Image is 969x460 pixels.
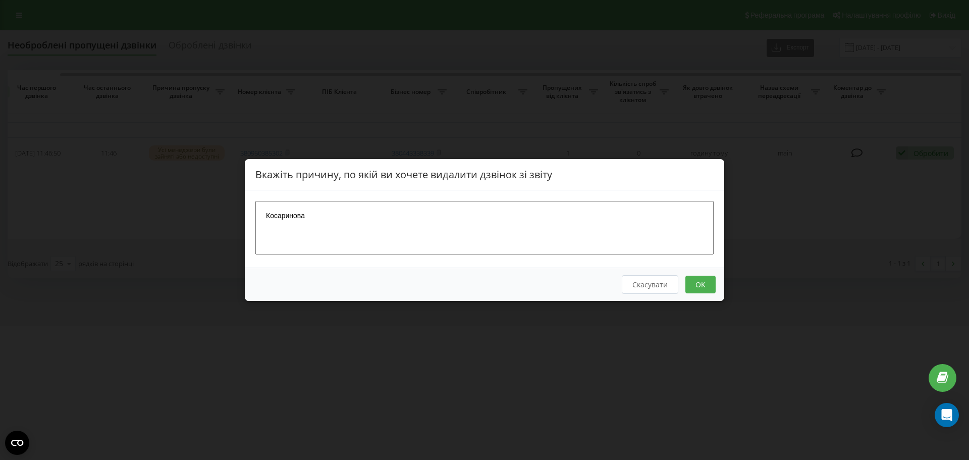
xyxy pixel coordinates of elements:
button: OK [685,276,716,293]
button: Скасувати [622,275,678,294]
div: Вкажіть причину, по якій ви хочете видалити дзвінок зі звіту [245,159,724,190]
div: Open Intercom Messenger [935,403,959,427]
button: Open CMP widget [5,431,29,455]
textarea: Косаринова [255,201,714,254]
